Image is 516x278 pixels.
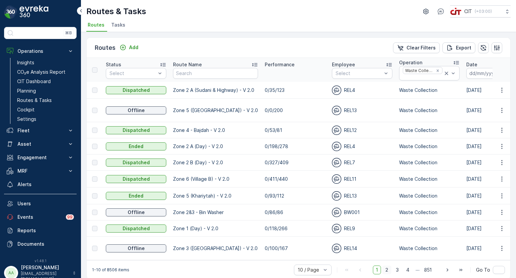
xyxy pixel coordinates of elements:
a: CIT Dashboard [14,77,77,86]
p: Routes [95,43,116,53]
a: Settings [14,114,77,124]
span: 1 [373,266,381,274]
td: 0/118/266 [261,220,329,237]
span: Go To [476,267,490,273]
div: Remove Waste Collection [434,68,441,73]
p: Routes & Tasks [17,97,52,104]
p: Clear Filters [406,44,436,51]
img: svg%3e [332,224,341,233]
td: Waste Collection [396,99,463,122]
p: ( +03:00 ) [475,9,492,14]
img: svg%3e [332,191,341,201]
p: CIT Dashboard [17,78,51,85]
p: MRF [17,168,63,174]
div: Toggle Row Selected [92,144,97,149]
p: Add [129,44,138,51]
div: REL14 [332,244,392,253]
p: Ended [129,193,143,199]
td: 0/327/409 [261,154,329,171]
div: REL13 [332,191,392,201]
button: Fleet [4,124,77,137]
td: 0/53/81 [261,122,329,138]
td: 0/198/278 [261,138,329,154]
input: dd/mm/yyyy [466,68,512,79]
td: Waste Collection [396,82,463,99]
input: Search [173,68,258,79]
td: 0/0/200 [261,99,329,122]
p: Operations [17,48,63,55]
td: Zone 5 (Khariytah) - V 2.0 [170,187,261,204]
button: Engagement [4,151,77,164]
td: 0/86/86 [261,204,329,220]
p: Reports [17,227,74,234]
button: CIT(+03:00) [450,5,511,18]
p: Fleet [17,127,63,134]
p: Operation [399,59,422,66]
div: Toggle Row Selected [92,226,97,231]
p: Alerts [17,181,74,188]
span: 851 [421,266,435,274]
p: Dispatched [123,159,150,166]
div: REL11 [332,174,392,184]
a: CO₂e Analysis Report [14,67,77,77]
div: REL9 [332,224,392,233]
td: Waste Collection [396,204,463,220]
button: Offline [106,244,166,252]
p: Engagement [17,154,63,161]
a: Cockpit [14,105,77,114]
p: Cockpit [17,106,35,113]
div: REL4 [332,142,392,151]
td: Zone 2 B (Day) - V 2.0 [170,154,261,171]
td: Zone 4 - Bajdah - V 2.0 [170,122,261,138]
div: Toggle Row Selected [92,160,97,165]
p: Documents [17,241,74,247]
button: Asset [4,137,77,151]
p: CIT [464,8,472,15]
p: Ended [129,143,143,150]
span: v 1.48.1 [4,259,77,263]
span: 4 [403,266,413,274]
img: svg%3e [332,244,341,253]
img: svg%3e [332,158,341,167]
img: logo_dark-DEwI_e13.png [19,5,48,19]
button: Dispatched [106,159,166,167]
div: Toggle Row Selected [92,88,97,93]
a: Reports [4,224,77,237]
span: 2 [382,266,391,274]
div: Toggle Row Selected [92,246,97,251]
a: Routes & Tasks [14,96,77,105]
p: [PERSON_NAME] [21,264,69,271]
img: svg%3e [332,174,341,184]
td: 0/35/123 [261,82,329,99]
p: Offline [128,245,145,252]
div: Toggle Row Selected [92,128,97,133]
td: Waste Collection [396,187,463,204]
p: Employee [332,61,355,68]
div: Toggle Row Selected [92,193,97,199]
td: Waste Collection [396,122,463,138]
td: Zone 1 (Day) - V 2.0 [170,220,261,237]
td: 0/93/112 [261,187,329,204]
p: Dispatched [123,176,150,182]
div: BW001 [332,208,392,217]
td: Zone 2 A (Sudani & Highway) - V 2.0 [170,82,261,99]
span: Routes [88,22,104,28]
p: 99 [67,214,73,220]
div: Toggle Row Selected [92,210,97,215]
div: REL7 [332,158,392,167]
p: Export [456,44,471,51]
p: Offline [128,107,145,114]
img: svg%3e [332,208,341,217]
td: Zone 5 ([GEOGRAPHIC_DATA]) - V 2.0 [170,99,261,122]
a: Events99 [4,210,77,224]
p: Routes & Tasks [86,6,146,17]
div: REL4 [332,85,392,95]
button: Dispatched [106,175,166,183]
td: 0/411/440 [261,171,329,187]
img: svg%3e [332,142,341,151]
p: Dispatched [123,127,150,134]
button: Ended [106,142,166,150]
td: Zone 2 A (Day) - V 2.0 [170,138,261,154]
p: Settings [17,116,36,123]
td: Zone 2&3 - Bin Washer [170,204,261,220]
